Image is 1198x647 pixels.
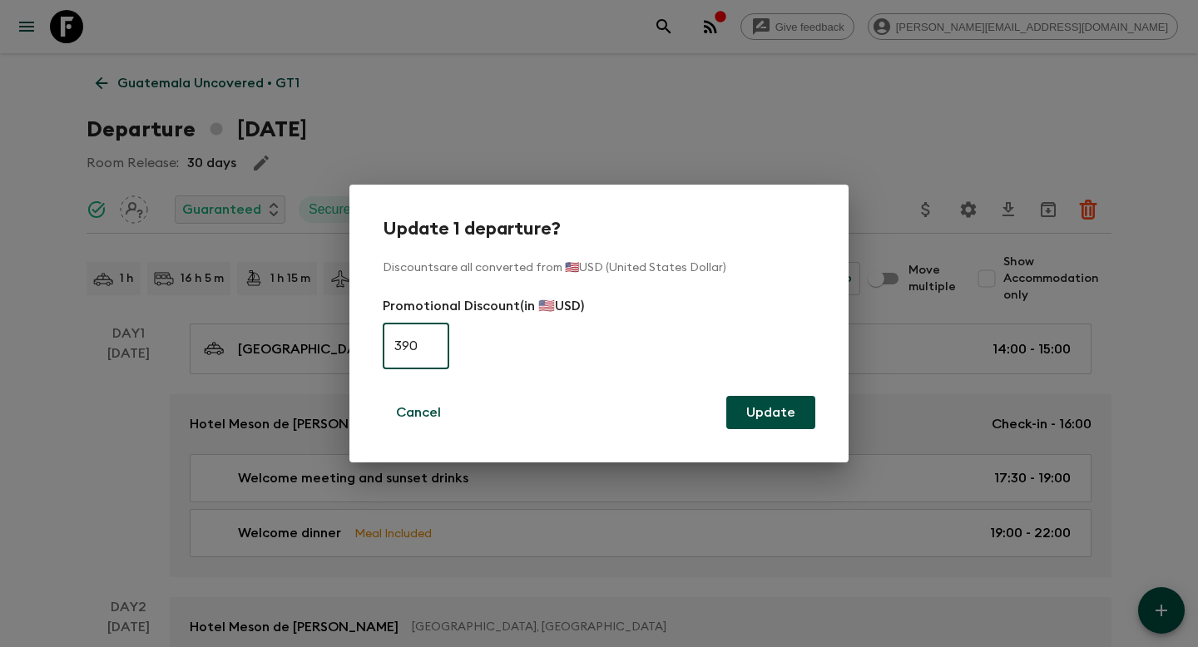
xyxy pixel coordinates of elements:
p: Promotional Discount (in 🇺🇸USD) [383,296,815,316]
p: Discounts are all converted from 🇺🇸USD (United States Dollar) [383,259,815,276]
button: Cancel [383,396,454,429]
button: Update [726,396,815,429]
h2: Update 1 departure? [383,218,815,240]
p: Cancel [396,403,441,422]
